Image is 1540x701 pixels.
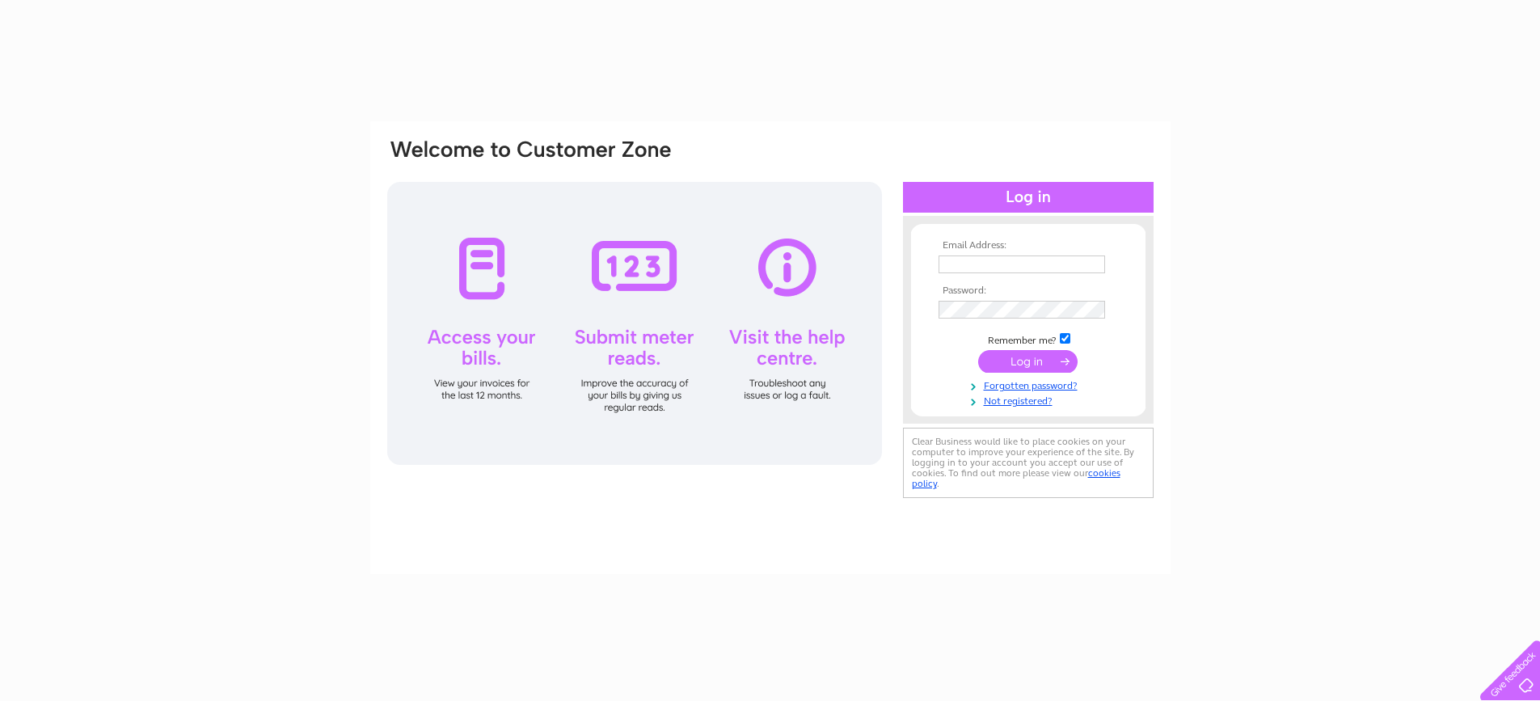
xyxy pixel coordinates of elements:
[935,331,1122,347] td: Remember me?
[935,240,1122,251] th: Email Address:
[939,377,1122,392] a: Forgotten password?
[912,467,1120,489] a: cookies policy
[903,428,1154,498] div: Clear Business would like to place cookies on your computer to improve your experience of the sit...
[935,285,1122,297] th: Password:
[939,392,1122,408] a: Not registered?
[978,350,1078,373] input: Submit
